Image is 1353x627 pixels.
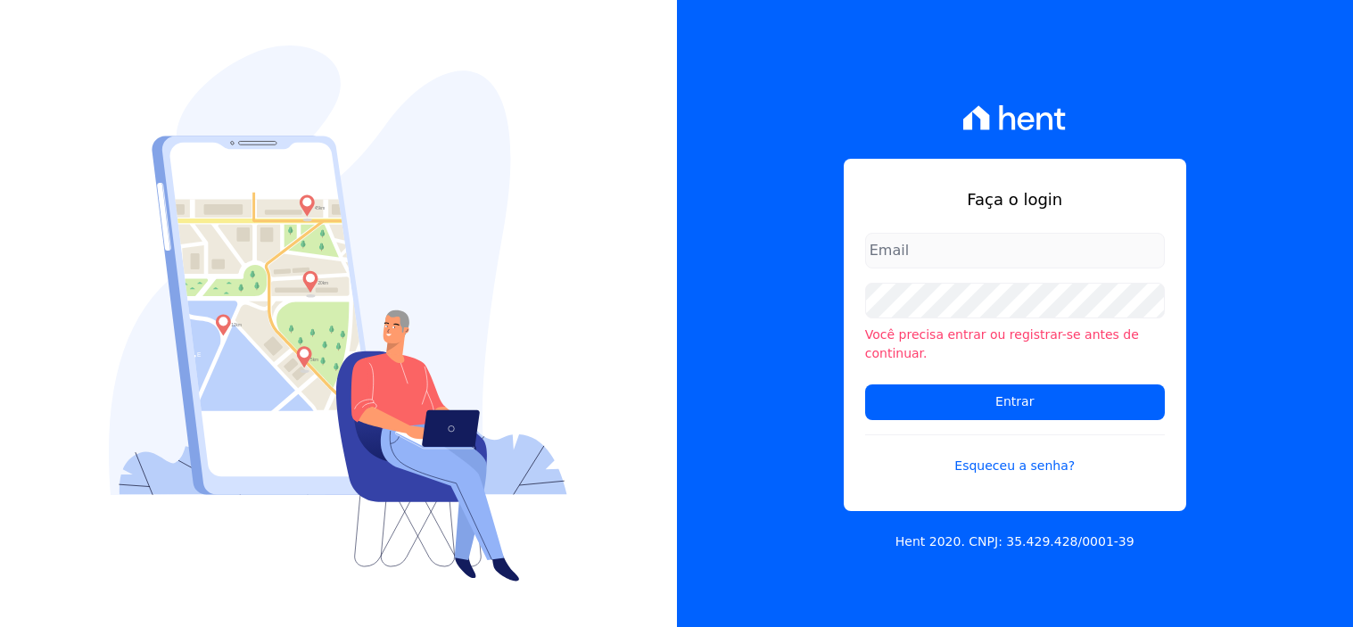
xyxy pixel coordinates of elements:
input: Email [865,233,1165,268]
h1: Faça o login [865,187,1165,211]
img: Login [109,45,567,582]
p: Hent 2020. CNPJ: 35.429.428/0001-39 [895,532,1134,551]
a: Esqueceu a senha? [865,434,1165,475]
li: Você precisa entrar ou registrar-se antes de continuar. [865,326,1165,363]
input: Entrar [865,384,1165,420]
